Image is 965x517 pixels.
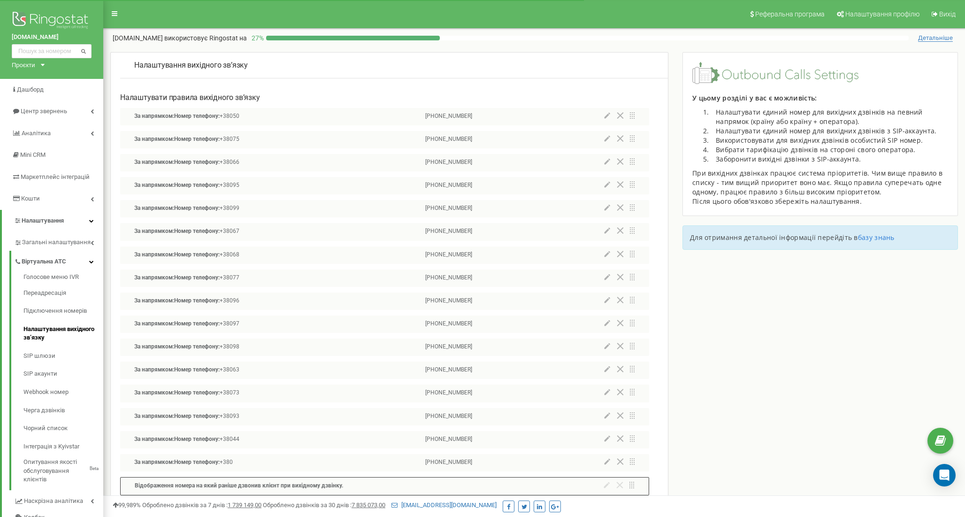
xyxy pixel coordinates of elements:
[120,431,649,448] div: За напрямком:Номер телефону:+38044[PHONE_NUMBER]
[134,251,174,258] span: За напрямком:
[134,412,294,421] p: +38093
[120,339,649,356] div: За напрямком:Номер телефону:+38098[PHONE_NUMBER]
[134,435,294,444] p: +38044
[134,112,294,121] p: +38050
[134,343,174,350] span: За напрямком:
[134,135,294,144] p: +38075
[120,200,649,217] div: За напрямком:Номер телефону:+38099[PHONE_NUMBER]
[134,366,294,375] p: +38063
[134,251,294,260] p: +38068
[174,366,220,373] span: Номер телефону:
[425,458,472,467] p: [PHONE_NUMBER]
[17,86,44,93] span: Дашборд
[23,284,103,302] a: Переадресація
[858,233,895,242] a: базу знань
[2,210,103,232] a: Налаштування
[174,251,220,258] span: Номер телефону:
[134,389,174,396] span: За напрямком:
[23,320,103,347] a: Налаштування вихідного зв’язку
[113,502,141,509] span: 99,989%
[174,389,220,396] span: Номер телефону:
[690,233,950,242] p: Для отримання детальної інформації перейдіть в
[120,293,649,310] div: За напрямком:Номер телефону:+38096[PHONE_NUMBER]
[23,273,103,284] a: Голосове меню IVR
[164,34,247,42] span: використовує Ringostat на
[120,362,649,379] div: За напрямком:Номер телефону:+38063[PHONE_NUMBER]
[425,204,472,213] p: [PHONE_NUMBER]
[134,343,294,352] p: +38098
[134,458,294,467] p: +380
[24,497,83,506] span: Наскрізна аналітика
[425,343,472,352] p: [PHONE_NUMBER]
[12,9,92,33] img: Ringostat logo
[22,217,64,224] span: Налаштування
[23,347,103,365] a: SIP шлюзи
[120,93,260,102] span: Налаштувати правила вихідного зв’язку
[174,274,220,281] span: Номер телефону:
[933,464,956,486] div: Open Intercom Messenger
[134,158,294,167] p: +38066
[120,316,649,333] div: За напрямком:Номер телефону:+38097[PHONE_NUMBER]
[134,227,294,236] p: +38067
[711,154,948,164] li: Заборонити вихідні дзвінки з SIP-аккаунта.
[22,130,51,137] span: Аналiтика
[174,459,220,465] span: Номер телефону:
[142,502,261,509] span: Оброблено дзвінків за 7 днів :
[174,320,220,327] span: Номер телефону:
[23,438,103,456] a: Інтеграція з Kyivstar
[425,412,472,421] p: [PHONE_NUMBER]
[120,477,649,495] div: Відображення номера на який раніше дзвонив клієнт при вихідному дзвінку.
[21,173,90,180] span: Маркетплейс інтеграцій
[134,459,174,465] span: За напрямком:
[134,136,174,142] span: За напрямком:
[120,131,649,148] div: За напрямком:Номер телефону:+38075[PHONE_NUMBER]
[134,320,174,327] span: За напрямком:
[12,61,35,69] div: Проєкти
[120,385,649,402] div: За напрямком:Номер телефону:+38073[PHONE_NUMBER]
[120,454,649,471] div: За напрямком:Номер телефону:+380[PHONE_NUMBER]
[711,136,948,145] li: Використовувати для вихідних дзвінків особистий SIP номер.
[352,502,385,509] u: 7 835 073,00
[134,297,294,306] p: +38096
[23,302,103,320] a: Підключення номерів
[391,502,497,509] a: [EMAIL_ADDRESS][DOMAIN_NAME]
[14,490,103,509] a: Наскрізна аналітика
[134,205,174,211] span: За напрямком:
[425,251,472,260] p: [PHONE_NUMBER]
[425,435,472,444] p: [PHONE_NUMBER]
[263,502,385,509] span: Оброблено дзвінків за 30 днів :
[134,60,654,71] p: Налаштування вихідного зв’язку
[845,10,919,18] span: Налаштування профілю
[120,270,649,287] div: За напрямком:Номер телефону:+38077[PHONE_NUMBER]
[14,231,103,251] a: Загальні налаштування
[134,320,294,329] p: +38097
[692,62,858,84] img: image
[711,145,948,154] li: Вибрати тарифікацію дзвінків на стороні свого оператора.
[425,274,472,283] p: [PHONE_NUMBER]
[174,343,220,350] span: Номер телефону:
[120,177,649,194] div: За напрямком:Номер телефону:+38095[PHONE_NUMBER]
[755,10,825,18] span: Реферальна програма
[23,455,103,484] a: Опитування якості обслуговування клієнтівBeta
[120,408,649,425] div: За напрямком:Номер телефону:+38093[PHONE_NUMBER]
[23,383,103,401] a: Webhook номер
[134,297,174,304] span: За напрямком:
[12,44,92,58] input: Пошук за номером
[692,197,948,206] div: Після цього обов'язково збережіть налаштування.
[120,223,649,240] div: За напрямком:Номер телефону:+38067[PHONE_NUMBER]
[692,93,948,103] p: У цьому розділі у вас є можливість:
[134,182,174,188] span: За напрямком:
[134,228,174,234] span: За напрямком:
[228,502,261,509] u: 1 739 149,00
[21,108,67,115] span: Центр звернень
[134,274,294,283] p: +38077
[22,257,66,266] span: Віртуальна АТС
[134,204,294,213] p: +38099
[134,181,294,190] p: +38095
[22,238,91,247] span: Загальні налаштування
[113,33,247,43] p: [DOMAIN_NAME]
[711,126,948,136] li: Налаштувати єдиний номер для вихідних дзвінків з SIP-аккаунта.
[23,365,103,383] a: SIP акаунти
[23,419,103,438] a: Чорний список
[425,297,472,306] p: [PHONE_NUMBER]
